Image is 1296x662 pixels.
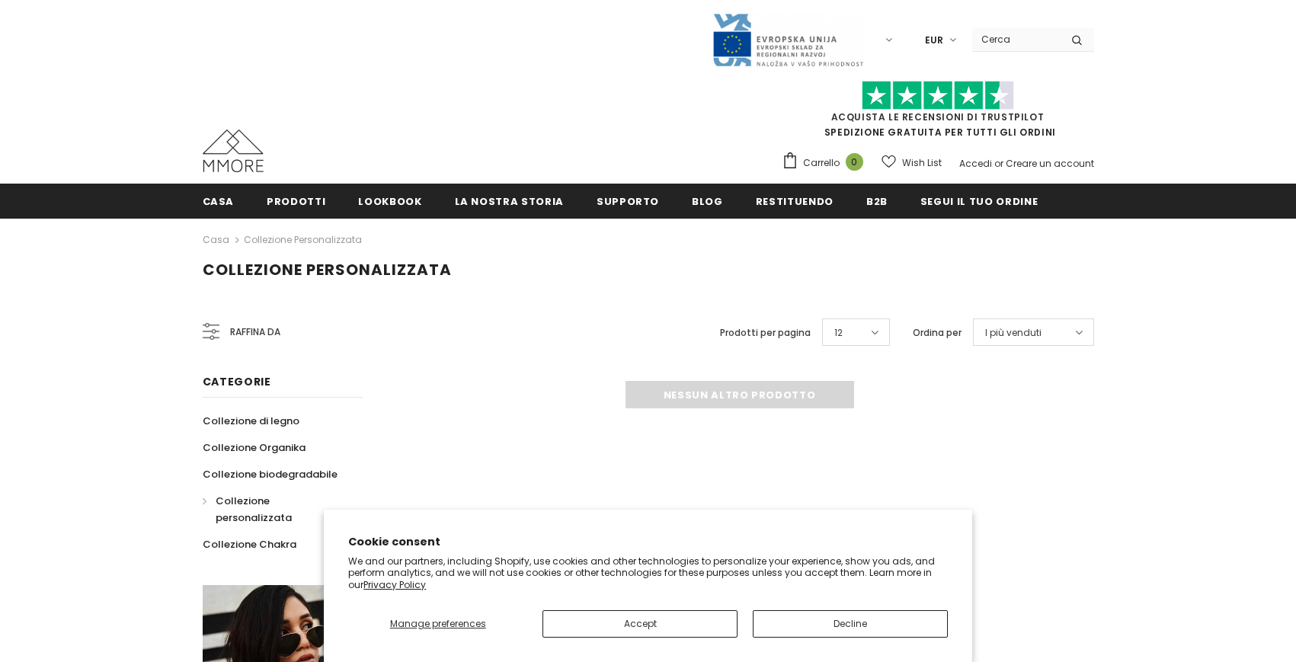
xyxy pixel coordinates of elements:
span: EUR [925,33,943,48]
img: Javni Razpis [712,12,864,68]
a: Casa [203,184,235,218]
span: Categorie [203,374,271,389]
span: Blog [692,194,723,209]
span: Collezione personalizzata [203,259,452,280]
a: Collezione biodegradabile [203,461,338,488]
a: supporto [597,184,659,218]
a: Collezione di legno [203,408,299,434]
span: Wish List [902,155,942,171]
h2: Cookie consent [348,534,948,550]
span: Lookbook [358,194,421,209]
span: Collezione biodegradabile [203,467,338,481]
input: Search Site [972,28,1060,50]
span: supporto [597,194,659,209]
a: Carrello 0 [782,152,871,174]
span: Raffina da [230,324,280,341]
a: La nostra storia [455,184,564,218]
a: Privacy Policy [363,578,426,591]
button: Accept [542,610,738,638]
a: Prodotti [267,184,325,218]
button: Decline [753,610,948,638]
label: Ordina per [913,325,962,341]
span: Restituendo [756,194,834,209]
a: Casa [203,231,229,249]
a: Collezione Organika [203,434,306,461]
a: Acquista le recensioni di TrustPilot [831,110,1045,123]
a: Blog [692,184,723,218]
a: Collezione personalizzata [203,488,346,531]
a: Collezione personalizzata [244,233,362,246]
span: Carrello [803,155,840,171]
span: Segui il tuo ordine [920,194,1038,209]
span: Collezione Chakra [203,537,296,552]
a: Restituendo [756,184,834,218]
img: Fidati di Pilot Stars [862,81,1014,110]
span: 12 [834,325,843,341]
a: Lookbook [358,184,421,218]
span: 0 [846,153,863,171]
a: Segui il tuo ordine [920,184,1038,218]
span: La nostra storia [455,194,564,209]
a: Creare un account [1006,157,1094,170]
span: SPEDIZIONE GRATUITA PER TUTTI GLI ORDINI [782,88,1094,139]
p: We and our partners, including Shopify, use cookies and other technologies to personalize your ex... [348,555,948,591]
a: B2B [866,184,888,218]
span: Casa [203,194,235,209]
a: Accedi [959,157,992,170]
span: Manage preferences [390,617,486,630]
label: Prodotti per pagina [720,325,811,341]
a: Javni Razpis [712,33,864,46]
span: or [994,157,1003,170]
span: Collezione di legno [203,414,299,428]
button: Manage preferences [348,610,527,638]
span: Collezione Organika [203,440,306,455]
span: Collezione personalizzata [216,494,292,525]
a: Collezione Chakra [203,531,296,558]
span: B2B [866,194,888,209]
span: I più venduti [985,325,1042,341]
span: Prodotti [267,194,325,209]
img: Casi MMORE [203,130,264,172]
a: Wish List [882,149,942,176]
